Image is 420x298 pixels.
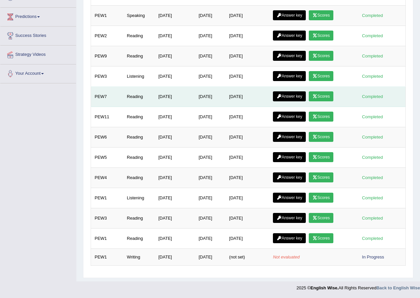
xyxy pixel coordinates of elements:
td: [DATE] [195,208,225,229]
div: Completed [360,32,385,39]
td: [DATE] [155,107,195,127]
td: [DATE] [155,249,195,266]
td: [DATE] [155,46,195,66]
td: PEW4 [91,168,124,188]
span: (not set) [229,254,245,259]
div: Completed [360,235,385,242]
td: PEW1 [91,188,124,208]
a: Scores [309,233,333,243]
a: Predictions [0,8,76,24]
div: Completed [360,194,385,201]
td: [DATE] [225,229,269,249]
td: [DATE] [225,107,269,127]
div: Completed [360,174,385,181]
td: Reading [123,26,155,46]
td: [DATE] [225,148,269,168]
div: Completed [360,52,385,59]
td: Reading [123,107,155,127]
td: PEW2 [91,26,124,46]
td: [DATE] [155,168,195,188]
div: Completed [360,12,385,19]
td: Reading [123,148,155,168]
td: [DATE] [155,66,195,87]
a: Strategy Videos [0,46,76,62]
td: [DATE] [155,188,195,208]
a: Answer key [273,213,306,223]
td: [DATE] [225,6,269,26]
td: [DATE] [195,6,225,26]
td: Reading [123,208,155,229]
a: Scores [309,51,333,61]
td: PEW5 [91,148,124,168]
a: Scores [309,91,333,101]
a: Scores [309,112,333,122]
td: Reading [123,127,155,148]
td: [DATE] [225,208,269,229]
td: [DATE] [225,46,269,66]
a: Answer key [273,112,306,122]
div: In Progress [360,253,387,260]
td: PEW7 [91,87,124,107]
a: Answer key [273,71,306,81]
a: Scores [309,10,333,20]
td: [DATE] [195,127,225,148]
td: [DATE] [195,188,225,208]
a: Back to English Wise [377,285,420,290]
div: Completed [360,215,385,222]
a: Answer key [273,152,306,162]
strong: English Wise. [310,285,338,290]
a: Scores [309,172,333,182]
td: [DATE] [155,26,195,46]
a: Scores [309,213,333,223]
td: Speaking [123,6,155,26]
a: Scores [309,152,333,162]
td: [DATE] [225,188,269,208]
td: [DATE] [195,26,225,46]
div: Completed [360,113,385,120]
a: Answer key [273,233,306,243]
td: PEW1 [91,6,124,26]
div: 2025 © All Rights Reserved [296,281,420,291]
div: Completed [360,154,385,161]
div: Completed [360,73,385,80]
td: [DATE] [195,249,225,266]
td: [DATE] [155,87,195,107]
td: [DATE] [195,168,225,188]
td: [DATE] [195,66,225,87]
td: PEW1 [91,229,124,249]
a: Answer key [273,51,306,61]
td: [DATE] [195,148,225,168]
a: Answer key [273,91,306,101]
a: Scores [309,193,333,203]
em: Not evaluated [273,254,299,259]
td: Reading [123,46,155,66]
td: Listening [123,66,155,87]
a: Answer key [273,193,306,203]
td: [DATE] [155,208,195,229]
td: [DATE] [225,127,269,148]
td: [DATE] [195,87,225,107]
td: PEW9 [91,46,124,66]
a: Answer key [273,31,306,41]
td: [DATE] [225,66,269,87]
a: Answer key [273,172,306,182]
a: Success Stories [0,27,76,43]
td: [DATE] [225,87,269,107]
td: [DATE] [155,148,195,168]
a: Scores [309,132,333,142]
td: Reading [123,229,155,249]
td: [DATE] [155,6,195,26]
a: Answer key [273,10,306,20]
td: PEW11 [91,107,124,127]
td: [DATE] [225,168,269,188]
td: [DATE] [155,229,195,249]
td: Reading [123,87,155,107]
td: Reading [123,168,155,188]
td: Writing [123,249,155,266]
td: PEW3 [91,66,124,87]
div: Completed [360,134,385,141]
a: Answer key [273,132,306,142]
td: [DATE] [195,107,225,127]
a: Scores [309,31,333,41]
